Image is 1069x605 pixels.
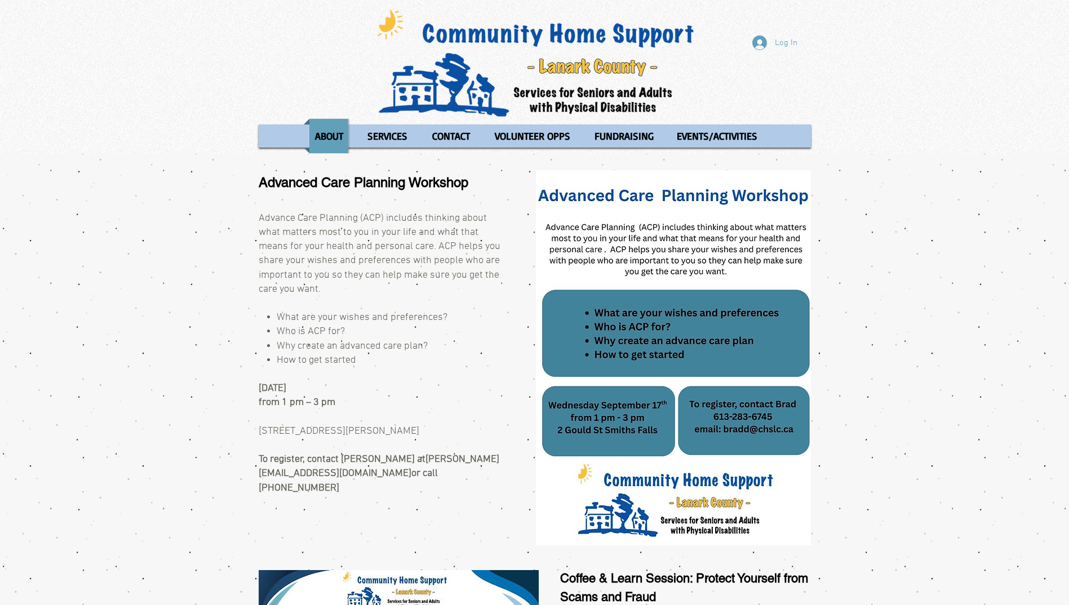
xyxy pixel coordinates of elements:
[744,32,805,54] button: Log In
[259,453,499,493] span: To register, contact [PERSON_NAME] at or call [PHONE_NUMBER]
[672,119,762,153] p: EVENTS/ACTIVITIES
[666,119,768,153] a: EVENTS/ACTIVITIES
[304,119,354,153] a: ABOUT
[310,119,348,153] p: ABOUT
[536,170,811,545] img: Advanced-Care-Planning-seminar.png
[589,119,659,153] p: FUNDRAISING
[362,119,412,153] p: SERVICES
[277,312,447,323] span: What are your wishes and preferences?
[421,119,481,153] a: CONTACT
[771,37,801,49] span: Log In
[490,119,575,153] p: VOLUNTEER OPPS
[277,340,428,352] span: Why create an advanced care plan?
[277,326,345,337] span: Who is ACP for?
[277,354,356,366] span: How to get started ​
[259,119,811,153] nav: Site
[427,119,475,153] p: CONTACT
[357,119,418,153] a: SERVICES
[584,119,663,153] a: FUNDRAISING
[259,212,500,295] span: Advance Care Planning (ACP) includes thinking about what matters most to you in your life and wha...
[259,425,419,437] span: [STREET_ADDRESS][PERSON_NAME]
[259,382,335,408] span: [DATE] from 1 pm – 3 pm
[560,571,808,604] span: Coffee & Learn Session: Protect Yourself from Scams and Fraud
[259,175,468,190] span: Advanced Care Planning Workshop
[484,119,581,153] a: VOLUNTEER OPPS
